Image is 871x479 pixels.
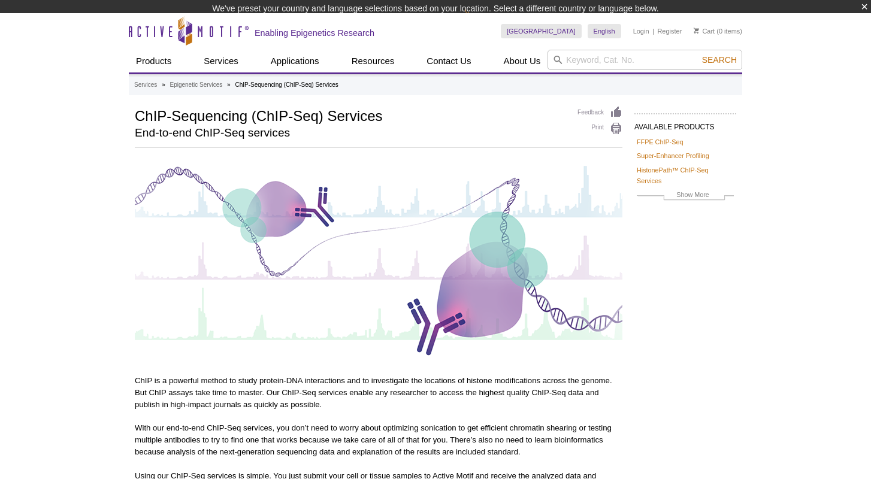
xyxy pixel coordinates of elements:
[135,160,622,359] img: ChIP-Seq Services
[637,150,709,161] a: Super-Enhancer Profiling
[548,50,742,70] input: Keyword, Cat. No.
[344,50,402,72] a: Resources
[497,50,548,72] a: About Us
[196,50,246,72] a: Services
[637,189,734,203] a: Show More
[588,24,621,38] a: English
[235,81,338,88] li: ChIP-Sequencing (ChIP-Seq) Services
[419,50,478,72] a: Contact Us
[255,28,374,38] h2: Enabling Epigenetics Research
[694,27,715,35] a: Cart
[135,128,565,138] h2: End-to-end ChIP-Seq services
[577,106,622,119] a: Feedback
[702,55,737,65] span: Search
[637,165,734,186] a: HistonePath™ ChIP-Seq Services
[698,54,740,65] button: Search
[657,27,682,35] a: Register
[135,422,622,458] p: With our end-to-end ChIP-Seq services, you don’t need to worry about optimizing sonication to get...
[633,27,649,35] a: Login
[170,80,222,90] a: Epigenetic Services
[577,122,622,135] a: Print
[227,81,231,88] li: »
[134,80,157,90] a: Services
[135,375,622,411] p: ChIP is a powerful method to study protein-DNA interactions and to investigate the locations of h...
[501,24,582,38] a: [GEOGRAPHIC_DATA]
[465,9,497,37] img: Change Here
[634,113,736,135] h2: AVAILABLE PRODUCTS
[652,24,654,38] li: |
[135,106,565,124] h1: ChIP-Sequencing (ChIP-Seq) Services
[637,137,683,147] a: FFPE ChIP-Seq
[694,24,742,38] li: (0 items)
[162,81,165,88] li: »
[694,28,699,34] img: Your Cart
[264,50,326,72] a: Applications
[129,50,179,72] a: Products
